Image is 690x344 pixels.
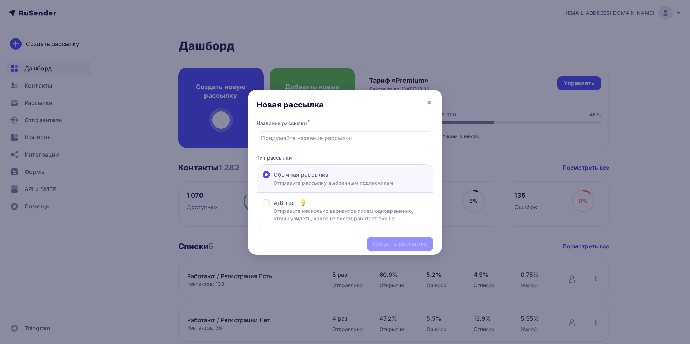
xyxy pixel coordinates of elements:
span: Обычная рассылка [273,170,328,179]
p: Отправьте рассылку выбранным подписчикам [273,179,394,187]
p: Тип рассылки [257,154,433,161]
span: A/B тест [273,198,298,207]
div: Название рассылки [257,118,433,128]
p: Отправьте несколько вариантов писем одновременно, чтобы увидеть, какое из писем работает лучше [273,207,427,222]
input: Придумайте название рассылки [261,134,429,142]
div: Новая рассылка [257,100,324,110]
